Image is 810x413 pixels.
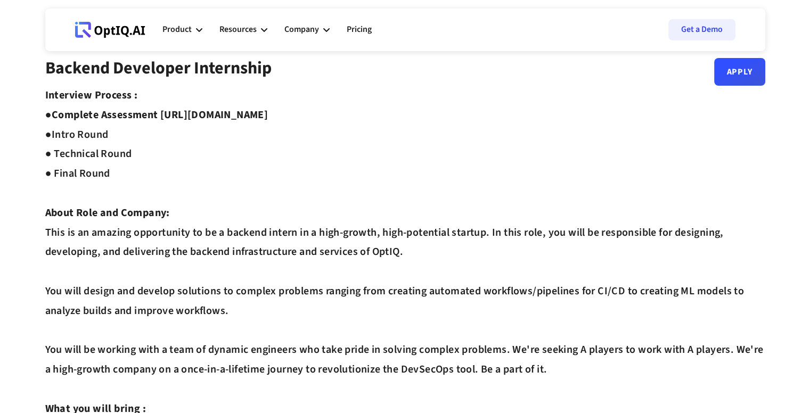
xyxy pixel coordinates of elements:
div: Product [162,22,192,37]
div: Company [284,14,330,46]
div: Resources [219,14,267,46]
div: Resources [219,22,257,37]
strong: Backend Developer Internship [45,56,272,80]
strong: Complete Assessment [URL][DOMAIN_NAME] ● [45,108,268,142]
div: Product [162,14,202,46]
a: Webflow Homepage [75,14,145,46]
a: Pricing [347,14,372,46]
a: Apply [714,58,765,86]
strong: Interview Process : [45,88,138,103]
div: Company [284,22,319,37]
a: Get a Demo [668,19,735,40]
strong: About Role and Company: [45,205,170,220]
div: Webflow Homepage [75,37,76,38]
